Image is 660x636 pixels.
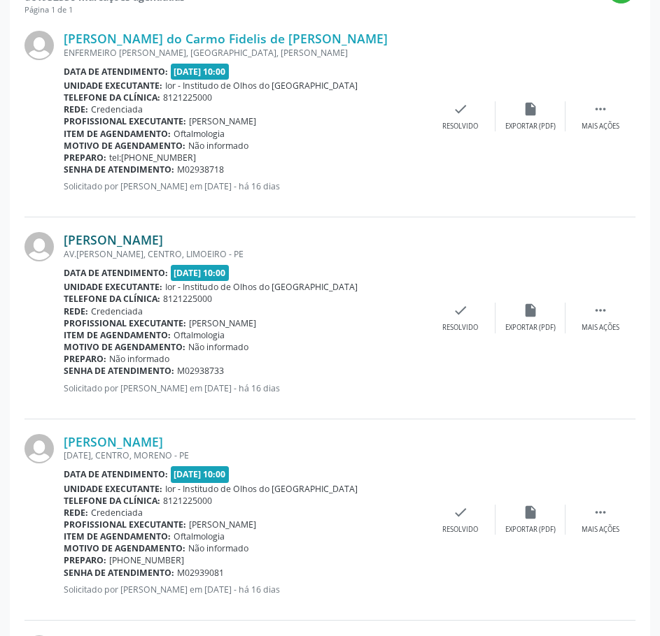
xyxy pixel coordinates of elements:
[64,434,163,449] a: [PERSON_NAME]
[165,483,358,495] span: Ior - Institudo de Olhos do [GEOGRAPHIC_DATA]
[523,303,538,318] i: insert_drive_file
[165,281,358,293] span: Ior - Institudo de Olhos do [GEOGRAPHIC_DATA]
[24,31,54,60] img: img
[64,232,163,247] a: [PERSON_NAME]
[453,303,468,318] i: check
[189,115,256,127] span: [PERSON_NAME]
[177,164,224,175] span: M02938718
[177,567,224,579] span: M02939081
[593,303,608,318] i: 
[523,505,538,520] i: insert_drive_file
[188,341,248,353] span: Não informado
[64,554,106,566] b: Preparo:
[64,66,168,78] b: Data de atendimento:
[64,152,106,164] b: Preparo:
[64,507,88,519] b: Rede:
[64,180,426,192] p: Solicitado por [PERSON_NAME] em [DATE] - há 16 dias
[64,365,174,377] b: Senha de atendimento:
[174,329,225,341] span: Oftalmologia
[188,542,248,554] span: Não informado
[453,505,468,520] i: check
[64,353,106,365] b: Preparo:
[64,530,171,542] b: Item de agendamento:
[593,101,608,117] i: 
[64,293,160,305] b: Telefone da clínica:
[174,530,225,542] span: Oftalmologia
[64,115,186,127] b: Profissional executante:
[64,329,171,341] b: Item de agendamento:
[64,31,388,46] a: [PERSON_NAME] do Carmo Fidelis de [PERSON_NAME]
[64,248,426,260] div: AV.[PERSON_NAME], CENTRO, LIMOEIRO - PE
[109,353,169,365] span: Não informado
[165,80,358,92] span: Ior - Institudo de Olhos do [GEOGRAPHIC_DATA]
[171,64,230,80] span: [DATE] 10:00
[91,305,143,317] span: Credenciada
[505,525,556,535] div: Exportar (PDF)
[163,293,212,305] span: 8121225000
[109,554,184,566] span: [PHONE_NUMBER]
[64,103,88,115] b: Rede:
[593,505,608,520] i: 
[174,128,225,140] span: Oftalmologia
[582,525,619,535] div: Mais ações
[442,525,478,535] div: Resolvido
[188,140,248,152] span: Não informado
[453,101,468,117] i: check
[64,542,185,554] b: Motivo de agendamento:
[64,164,174,175] b: Senha de atendimento:
[64,449,426,461] div: [DATE], CENTRO, MORENO - PE
[582,323,619,333] div: Mais ações
[64,382,426,394] p: Solicitado por [PERSON_NAME] em [DATE] - há 16 dias
[109,152,196,164] span: tel:[PHONE_NUMBER]
[523,101,538,117] i: insert_drive_file
[171,265,230,281] span: [DATE] 10:00
[64,305,88,317] b: Rede:
[64,567,174,579] b: Senha de atendimento:
[189,519,256,530] span: [PERSON_NAME]
[91,507,143,519] span: Credenciada
[24,232,54,261] img: img
[177,365,224,377] span: M02938733
[64,317,186,329] b: Profissional executante:
[505,122,556,131] div: Exportar (PDF)
[64,47,426,59] div: ENFERMEIRO [PERSON_NAME], [GEOGRAPHIC_DATA], [PERSON_NAME]
[64,281,162,293] b: Unidade executante:
[442,122,478,131] div: Resolvido
[189,317,256,329] span: [PERSON_NAME]
[64,92,160,103] b: Telefone da clínica:
[442,323,478,333] div: Resolvido
[64,128,171,140] b: Item de agendamento:
[64,341,185,353] b: Motivo de agendamento:
[64,584,426,595] p: Solicitado por [PERSON_NAME] em [DATE] - há 16 dias
[24,4,185,16] div: Página 1 de 1
[171,466,230,482] span: [DATE] 10:00
[505,323,556,333] div: Exportar (PDF)
[64,80,162,92] b: Unidade executante:
[91,103,143,115] span: Credenciada
[64,468,168,480] b: Data de atendimento:
[64,267,168,279] b: Data de atendimento:
[582,122,619,131] div: Mais ações
[64,519,186,530] b: Profissional executante:
[64,483,162,495] b: Unidade executante:
[24,434,54,463] img: img
[163,495,212,507] span: 8121225000
[64,495,160,507] b: Telefone da clínica:
[163,92,212,103] span: 8121225000
[64,140,185,152] b: Motivo de agendamento:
